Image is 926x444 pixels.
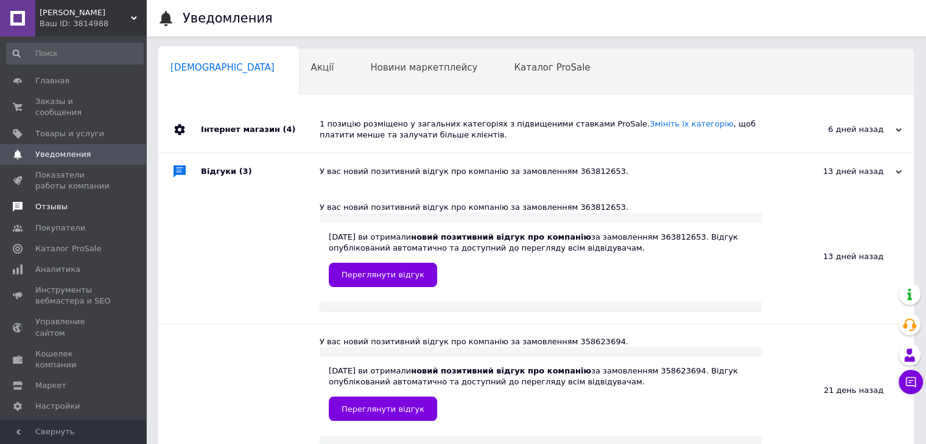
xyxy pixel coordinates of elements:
h1: Уведомления [183,11,273,26]
span: Переглянути відгук [342,270,424,279]
a: Переглянути відгук [329,397,437,421]
button: Чат с покупателем [899,370,923,394]
span: [DEMOGRAPHIC_DATA] [170,62,275,73]
b: новий позитивний відгук про компанію [411,366,591,375]
span: Переглянути відгук [342,404,424,414]
div: [DATE] ви отримали за замовленням 363812653. Відгук опублікований автоматично та доступний до пер... [329,232,752,287]
a: Переглянути відгук [329,263,437,287]
span: Маркет [35,380,66,391]
div: 6 дней назад [780,124,902,135]
span: Товары и услуги [35,128,104,139]
span: Главная [35,75,69,86]
span: Dom Gadget [40,7,131,18]
div: У вас новий позитивний відгук про компанію за замовленням 363812653. [320,202,762,213]
span: Каталог ProSale [35,243,101,254]
span: Уведомления [35,149,91,160]
div: У вас новий позитивний відгук про компанію за замовленням 358623694. [320,336,762,347]
span: Покупатели [35,223,85,234]
div: 13 дней назад [762,190,914,323]
div: Відгуки [201,153,320,190]
div: Інтернет магазин [201,106,320,153]
div: [DATE] ви отримали за замовленням 358623694. Відгук опублікований автоматично та доступний до пер... [329,366,752,421]
span: Управление сайтом [35,316,113,338]
div: У вас новий позитивний відгук про компанію за замовленням 363812653. [320,166,780,177]
div: 1 позицію розміщено у загальних категоріях з підвищеними ставками ProSale. , щоб платити менше та... [320,119,780,140]
a: Змініть їх категорію [650,119,734,128]
span: Настройки [35,401,80,412]
span: Кошелек компании [35,349,113,370]
span: Новини маркетплейсу [370,62,477,73]
span: Инструменты вебмастера и SEO [35,285,113,307]
input: Поиск [6,43,144,64]
span: Акції [311,62,334,73]
div: Ваш ID: 3814988 [40,18,146,29]
div: 13 дней назад [780,166,902,177]
span: (3) [239,167,252,176]
span: Показатели работы компании [35,170,113,192]
span: Аналитика [35,264,80,275]
span: (4) [282,125,295,134]
span: Заказы и сообщения [35,96,113,118]
b: новий позитивний відгук про компанію [411,232,591,241]
span: Отзывы [35,201,68,212]
span: Каталог ProSale [514,62,590,73]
